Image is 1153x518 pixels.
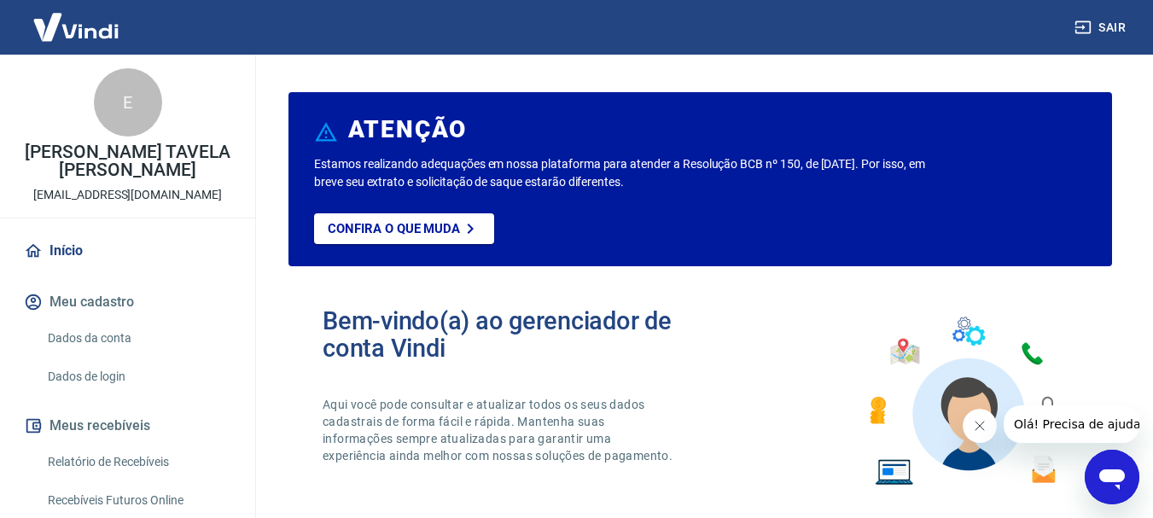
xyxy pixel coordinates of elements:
[348,121,467,138] h6: ATENÇÃO
[314,213,494,244] a: Confira o que muda
[20,232,235,270] a: Início
[963,409,997,443] iframe: Fechar mensagem
[1004,405,1139,443] iframe: Mensagem da empresa
[41,321,235,356] a: Dados da conta
[20,407,235,445] button: Meus recebíveis
[323,396,676,464] p: Aqui você pode consultar e atualizar todos os seus dados cadastrais de forma fácil e rápida. Mant...
[1085,450,1139,504] iframe: Botão para abrir a janela de mensagens
[41,359,235,394] a: Dados de login
[10,12,143,26] span: Olá! Precisa de ajuda?
[20,1,131,53] img: Vindi
[323,307,701,362] h2: Bem-vindo(a) ao gerenciador de conta Vindi
[854,307,1078,496] img: Imagem de um avatar masculino com diversos icones exemplificando as funcionalidades do gerenciado...
[41,445,235,480] a: Relatório de Recebíveis
[328,221,460,236] p: Confira o que muda
[20,283,235,321] button: Meu cadastro
[314,155,932,191] p: Estamos realizando adequações em nossa plataforma para atender a Resolução BCB nº 150, de [DATE]....
[1071,12,1133,44] button: Sair
[94,68,162,137] div: E
[41,483,235,518] a: Recebíveis Futuros Online
[33,186,222,204] p: [EMAIL_ADDRESS][DOMAIN_NAME]
[14,143,242,179] p: [PERSON_NAME] TAVELA [PERSON_NAME]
